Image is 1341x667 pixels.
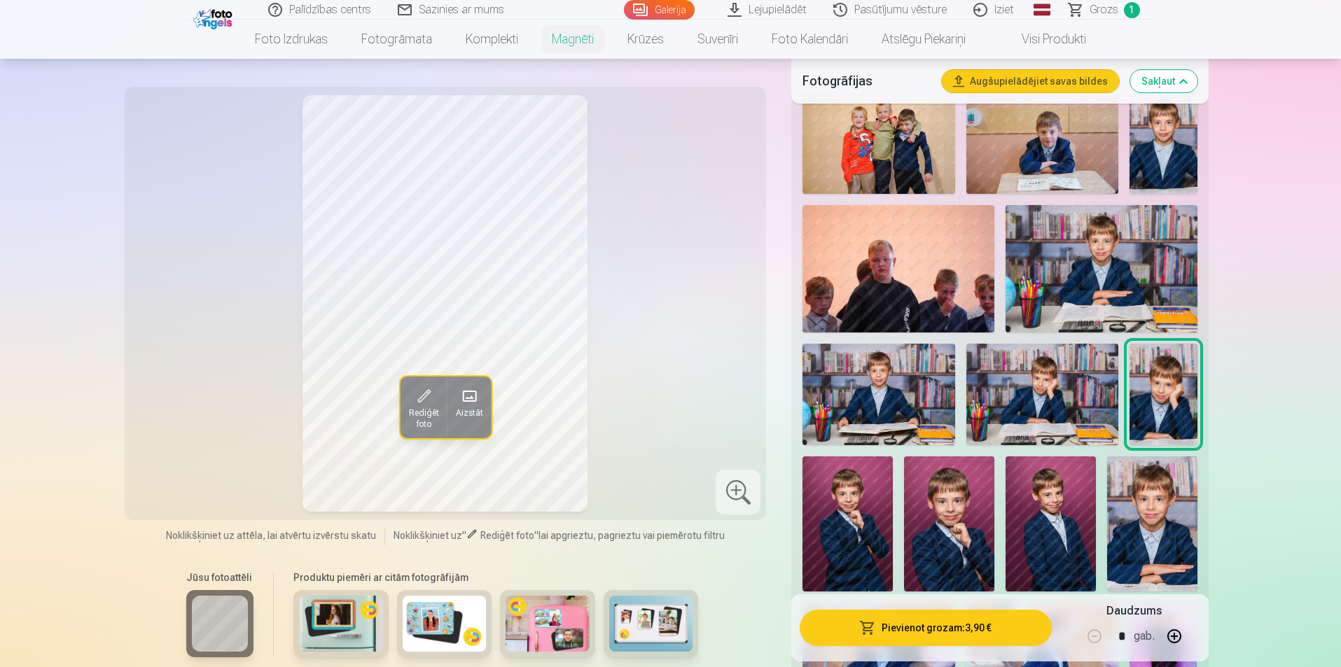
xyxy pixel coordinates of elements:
span: 1 [1124,2,1140,18]
h5: Fotogrāfijas [802,71,930,91]
h5: Daudzums [1106,603,1162,619]
a: Foto kalendāri [755,20,865,59]
button: Sakļaut [1130,70,1197,92]
a: Magnēti [535,20,611,59]
button: Augšupielādējiet savas bildes [942,70,1119,92]
span: Rediģēt foto [480,530,534,541]
a: Krūzes [611,20,681,59]
div: gab. [1134,619,1155,653]
a: Suvenīri [681,20,755,59]
img: /fa1 [193,6,236,29]
a: Foto izdrukas [238,20,345,59]
a: Fotogrāmata [345,20,449,59]
a: Atslēgu piekariņi [865,20,982,59]
span: Grozs [1090,1,1118,18]
span: lai apgrieztu, pagrieztu vai piemērotu filtru [539,530,725,541]
h6: Produktu piemēri ar citām fotogrāfijām [288,570,704,584]
button: Rediģēt foto [400,377,447,438]
span: Noklikšķiniet uz attēla, lai atvērtu izvērstu skatu [166,528,376,542]
h6: Jūsu fotoattēli [186,570,253,584]
a: Komplekti [449,20,535,59]
span: Rediģēt foto [408,407,438,430]
button: Pievienot grozam:3,90 € [800,610,1051,646]
span: " [534,530,539,541]
button: Aizstāt [447,377,491,438]
span: Aizstāt [455,407,482,419]
a: Visi produkti [982,20,1103,59]
span: " [462,530,466,541]
span: Noklikšķiniet uz [394,530,462,541]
